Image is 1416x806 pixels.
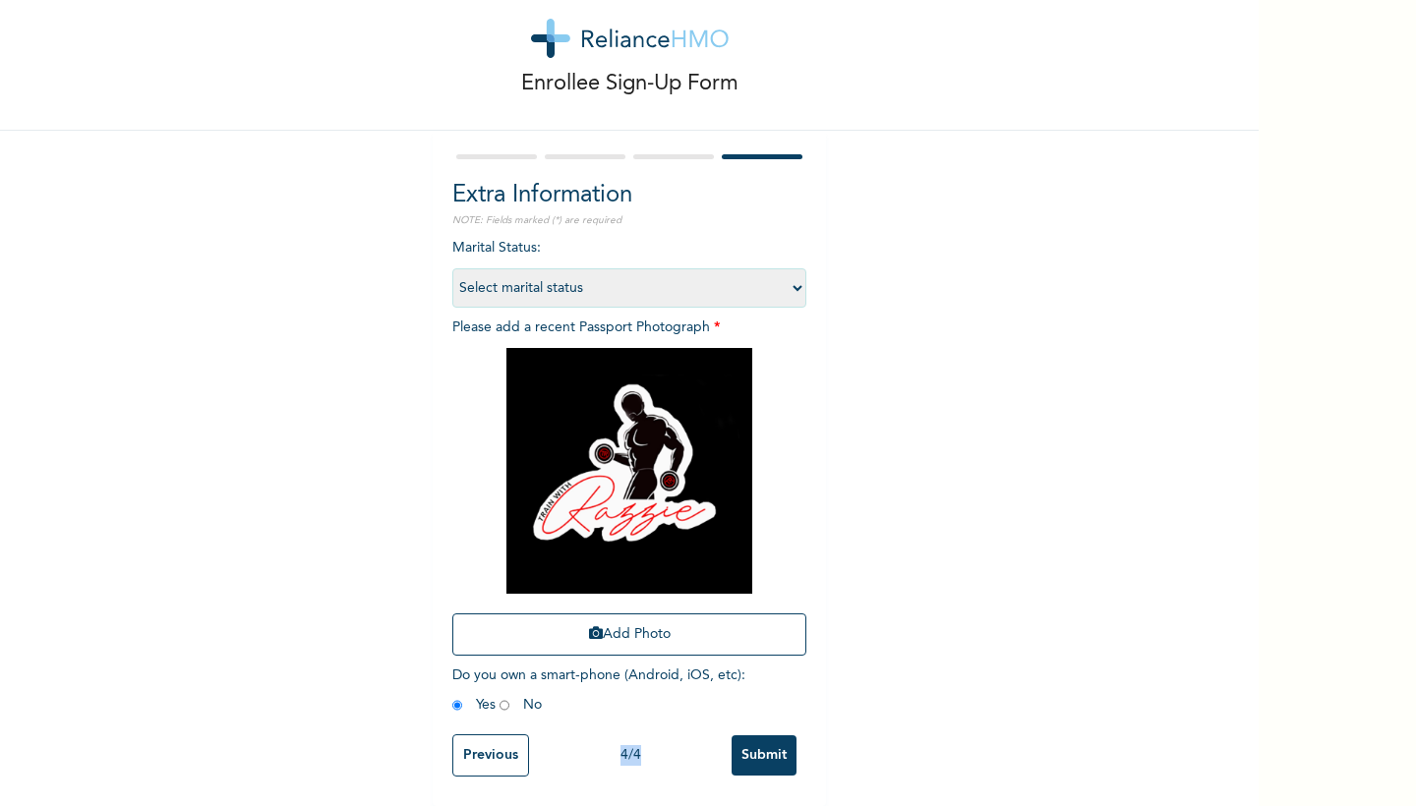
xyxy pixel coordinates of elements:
[452,241,806,295] span: Marital Status :
[452,178,806,213] h2: Extra Information
[452,613,806,656] button: Add Photo
[452,668,745,712] span: Do you own a smart-phone (Android, iOS, etc) : Yes No
[531,19,729,58] img: logo
[529,745,732,766] div: 4 / 4
[452,734,529,777] input: Previous
[506,348,752,594] img: Crop
[452,213,806,228] p: NOTE: Fields marked (*) are required
[521,68,738,100] p: Enrollee Sign-Up Form
[452,320,806,665] span: Please add a recent Passport Photograph
[732,735,796,776] input: Submit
